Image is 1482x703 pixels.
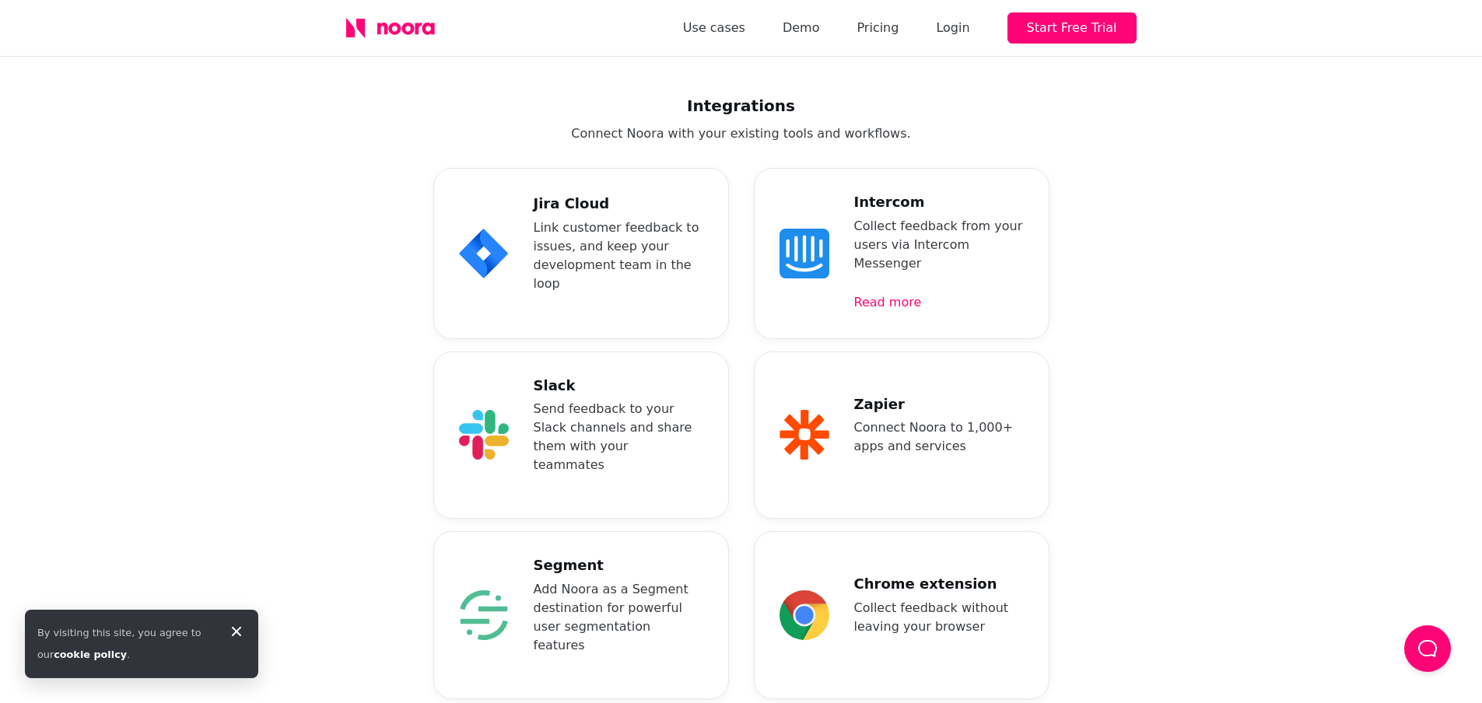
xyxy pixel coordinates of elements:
[783,17,820,39] a: Demo
[854,292,1024,313] a: Read more
[854,575,1024,593] h3: Chrome extension
[854,396,1024,413] h3: Zapier
[857,17,899,39] a: Pricing
[534,400,703,474] p: Send feedback to your Slack channels and share them with your teammates
[936,17,969,39] div: Login
[534,580,703,655] p: Add Noora as a Segment destination for powerful user segmentation features
[534,219,703,293] p: Link customer feedback to issues, and keep your development team in the loop
[1404,625,1451,672] button: Load Chat
[37,622,215,666] div: By visiting this site, you agree to our .
[534,557,703,574] h3: Segment
[346,124,1137,143] p: Connect Noora with your existing tools and workflows.
[854,599,1024,636] p: Collect feedback without leaving your browser
[683,17,745,39] a: Use cases
[346,93,1137,118] h2: Integrations
[854,418,1024,456] p: Connect Noora to 1,000+ apps and services
[854,194,1024,211] h3: Intercom
[534,195,703,212] h3: Jira Cloud
[854,217,1024,273] p: Collect feedback from your users via Intercom Messenger
[1007,12,1137,44] button: Start Free Trial
[54,649,127,660] a: cookie policy
[534,377,703,394] h3: Slack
